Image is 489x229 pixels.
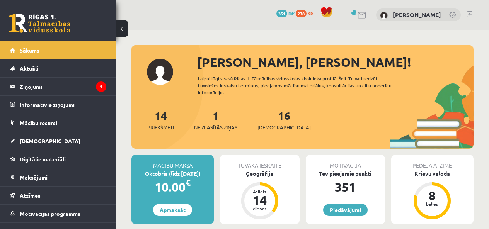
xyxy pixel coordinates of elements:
span: Digitālie materiāli [20,156,66,163]
div: Pēdējā atzīme [391,155,474,170]
a: Apmaksāt [153,204,192,216]
a: [PERSON_NAME] [393,11,441,19]
a: Rīgas 1. Tālmācības vidusskola [9,14,70,33]
div: 351 [306,178,385,196]
legend: Informatīvie ziņojumi [20,96,106,114]
a: Sākums [10,41,106,59]
div: Mācību maksa [131,155,214,170]
a: Digitālie materiāli [10,150,106,168]
div: Atlicis [248,189,271,194]
span: Aktuāli [20,65,38,72]
span: 278 [296,10,307,17]
span: Mācību resursi [20,119,57,126]
a: 278 xp [296,10,317,16]
a: Maksājumi [10,168,106,186]
span: € [186,177,191,188]
div: 8 [421,189,444,202]
span: xp [308,10,313,16]
div: Krievu valoda [391,170,474,178]
legend: Ziņojumi [20,78,106,95]
a: Ģeogrāfija Atlicis 14 dienas [220,170,299,221]
span: Neizlasītās ziņas [194,124,237,131]
a: Piedāvājumi [323,204,368,216]
div: Tev pieejamie punkti [306,170,385,178]
a: Krievu valoda 8 balles [391,170,474,221]
a: Ziņojumi1 [10,78,106,95]
div: 10.00 [131,178,214,196]
div: 14 [248,194,271,206]
span: [DEMOGRAPHIC_DATA] [257,124,311,131]
legend: Maksājumi [20,168,106,186]
a: 351 mP [276,10,295,16]
span: mP [288,10,295,16]
a: [DEMOGRAPHIC_DATA] [10,132,106,150]
a: 1Neizlasītās ziņas [194,109,237,131]
a: 16[DEMOGRAPHIC_DATA] [257,109,311,131]
span: 351 [276,10,287,17]
a: Informatīvie ziņojumi [10,96,106,114]
span: Motivācijas programma [20,210,81,217]
span: Sākums [20,47,39,54]
img: Aleksejs Reuts [380,12,388,19]
span: Atzīmes [20,192,41,199]
div: Oktobris (līdz [DATE]) [131,170,214,178]
div: [PERSON_NAME], [PERSON_NAME]! [197,53,474,71]
div: Motivācija [306,155,385,170]
a: Atzīmes [10,187,106,204]
a: Motivācijas programma [10,205,106,222]
div: Ģeogrāfija [220,170,299,178]
div: dienas [248,206,271,211]
i: 1 [96,81,106,92]
a: 14Priekšmeti [147,109,174,131]
a: Aktuāli [10,59,106,77]
div: Laipni lūgts savā Rīgas 1. Tālmācības vidusskolas skolnieka profilā. Šeit Tu vari redzēt tuvojošo... [198,75,403,96]
span: Priekšmeti [147,124,174,131]
a: Mācību resursi [10,114,106,132]
span: [DEMOGRAPHIC_DATA] [20,137,80,144]
div: Tuvākā ieskaite [220,155,299,170]
div: balles [421,202,444,206]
